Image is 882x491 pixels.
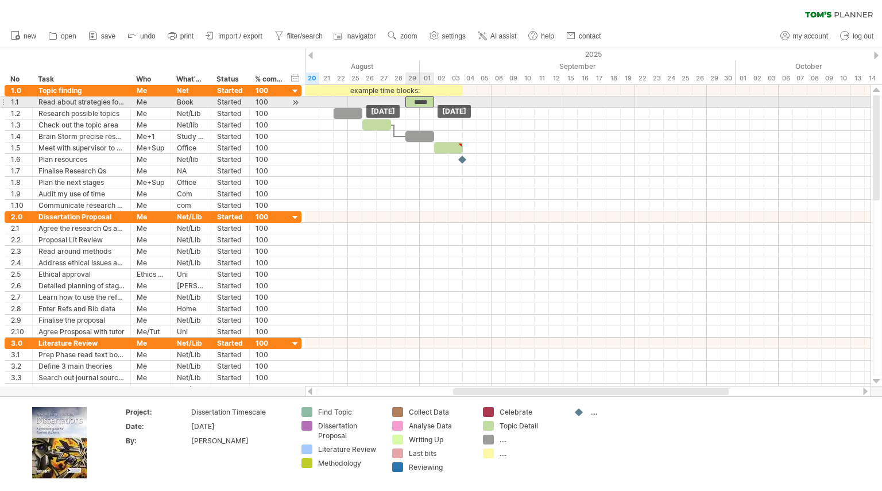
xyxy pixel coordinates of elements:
div: 3.3 [11,372,26,383]
div: Net/Lib [177,234,205,245]
div: Me [137,372,165,383]
div: Started [217,338,243,349]
div: 100 [256,119,283,130]
div: Me/Tut [137,326,165,337]
div: Wednesday, 10 September 2025 [520,72,535,84]
div: Me [137,338,165,349]
div: Started [217,384,243,395]
div: Started [217,96,243,107]
div: Status [216,74,243,85]
div: Started [217,119,243,130]
div: Tuesday, 7 October 2025 [793,72,807,84]
div: 100 [256,338,283,349]
div: Wednesday, 8 October 2025 [807,72,822,84]
div: 2.8 [11,303,26,314]
div: Dissertation Timescale [191,407,288,417]
div: Project: [126,407,189,417]
div: Writing Up [409,435,471,444]
div: 3.0 [11,338,26,349]
div: [DATE] [366,105,400,118]
div: 100 [256,223,283,234]
div: Me [137,315,165,326]
div: 2.3 [11,246,26,257]
a: import / export [203,29,266,44]
a: undo [125,29,159,44]
span: undo [140,32,156,40]
div: 100 [256,326,283,337]
a: help [525,29,558,44]
div: 2.10 [11,326,26,337]
div: Tuesday, 2 September 2025 [434,72,448,84]
div: Tuesday, 26 August 2025 [362,72,377,84]
div: Started [217,223,243,234]
div: Started [217,211,243,222]
div: 100 [256,211,283,222]
div: Net/Lib [177,292,205,303]
div: NA [177,165,205,176]
div: 100 [256,165,283,176]
div: Office [177,177,205,188]
div: Wednesday, 17 September 2025 [592,72,606,84]
span: log out [853,32,873,40]
div: 100 [256,85,283,96]
a: zoom [385,29,420,44]
div: Monday, 13 October 2025 [850,72,865,84]
div: Monday, 15 September 2025 [563,72,578,84]
div: Friday, 10 October 2025 [836,72,850,84]
div: Started [217,177,243,188]
div: 100 [256,96,283,107]
div: Tuesday, 16 September 2025 [578,72,592,84]
div: Celebrate [500,407,562,417]
div: Friday, 22 August 2025 [334,72,348,84]
div: 2.0 [11,211,26,222]
a: new [8,29,40,44]
a: print [165,29,197,44]
div: Net/Lib [177,361,205,372]
div: Who [136,74,164,85]
div: Started [217,131,243,142]
div: Me [137,85,165,96]
div: Wednesday, 3 September 2025 [448,72,463,84]
div: 100 [256,142,283,153]
span: open [61,32,76,40]
div: 2.5 [11,269,26,280]
div: Research possible topics [38,108,125,119]
div: 100 [256,234,283,245]
div: Monday, 29 September 2025 [707,72,721,84]
div: Started [217,326,243,337]
div: 100 [256,200,283,211]
div: Collect Data [409,407,471,417]
div: Prep Phase read text books [38,349,125,360]
div: Started [217,361,243,372]
div: % complete [255,74,283,85]
div: 1.3 [11,119,26,130]
div: Me [137,108,165,119]
div: Started [217,154,243,165]
a: save [86,29,119,44]
div: 1.2 [11,108,26,119]
div: Detailed planning of stages [38,280,125,291]
div: Literature Review [318,444,381,454]
div: 100 [256,349,283,360]
div: Critique the sources [38,384,125,395]
div: example time blocks: [305,85,463,96]
div: Study Room [177,131,205,142]
div: .... [590,407,653,417]
span: help [541,32,554,40]
div: Net/lib [177,119,205,130]
div: Learn how to use the referencing in Word [38,292,125,303]
div: Thursday, 25 September 2025 [678,72,693,84]
span: import / export [218,32,262,40]
a: log out [837,29,877,44]
div: Net [177,85,205,96]
span: AI assist [490,32,516,40]
span: print [180,32,194,40]
div: Net/Lib [177,211,205,222]
div: 100 [256,315,283,326]
div: Net/Lib [177,246,205,257]
div: Thursday, 4 September 2025 [463,72,477,84]
div: Thursday, 21 August 2025 [319,72,334,84]
div: Com [177,188,205,199]
div: 2.9 [11,315,26,326]
div: Me [137,223,165,234]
